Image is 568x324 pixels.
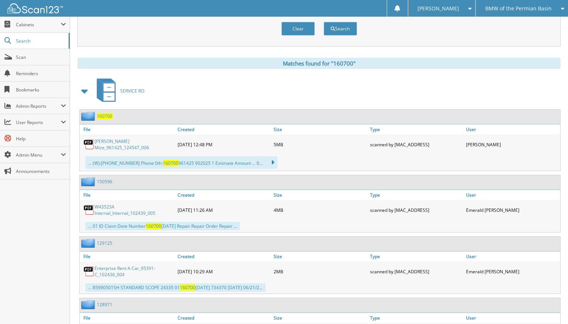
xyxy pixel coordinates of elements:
a: Size [272,251,368,261]
button: Search [324,22,357,36]
a: Created [176,124,272,134]
a: Size [272,124,368,134]
span: Cabinets [16,21,61,28]
a: File [80,124,176,134]
img: folder2.png [81,300,97,309]
a: Type [368,251,464,261]
img: PDF.png [83,204,95,216]
span: BMW of the Permian Basin [485,6,552,11]
a: File [80,313,176,323]
span: 160700 [180,284,195,291]
div: ... 01 ID Claim Date Number [DATE] Repair Repair Order Repair ... [85,222,240,230]
div: 4MB [272,202,368,218]
a: 129125 [97,240,112,246]
a: 160700 [97,113,112,119]
a: File [80,190,176,200]
a: Enterprise Rent A Car_95391-C_102436_004 [95,265,174,278]
a: Size [272,190,368,200]
span: Search [16,38,65,44]
div: [DATE] 10:29 AM [176,263,272,280]
a: File [80,251,176,261]
img: scan123-logo-white.svg [7,3,63,13]
div: [DATE] 12:48 PM [176,136,272,153]
div: scanned by [MAC_ADDRESS] [368,202,464,218]
div: ... 85990501SH STANDARD SCOPE 24335 01 [DATE] 734370 [DATE] 06/21/2... [85,283,265,292]
span: Bookmarks [16,87,66,93]
a: 128971 [97,301,112,308]
span: Announcements [16,168,66,174]
a: Type [368,190,464,200]
span: Help [16,136,66,142]
span: 160700 [163,160,178,166]
div: [DATE] 11:26 AM [176,202,272,218]
span: Scan [16,54,66,60]
a: [PERSON_NAME] Mize_961425_124547_006 [95,138,174,151]
img: PDF.png [83,266,95,277]
span: Admin Menu [16,152,61,158]
div: 5MB [272,136,368,153]
img: folder2.png [81,177,97,186]
a: SERVICE RO [92,76,144,106]
img: PDF.png [83,139,95,150]
span: SERVICE RO [120,88,144,94]
div: Emerald [PERSON_NAME] [464,202,560,218]
div: scanned by [MAC_ADDRESS] [368,136,464,153]
div: 2MB [272,263,368,280]
span: Admin Reports [16,103,61,109]
div: [PERSON_NAME] [464,136,560,153]
div: Matches found for "160700" [77,58,561,69]
a: 150596 [97,178,112,185]
a: User [464,190,560,200]
img: folder2.png [81,238,97,248]
a: Type [368,313,464,323]
a: User [464,124,560,134]
a: Created [176,190,272,200]
a: Created [176,313,272,323]
img: folder2.png [81,111,97,121]
a: Created [176,251,272,261]
a: User [464,251,560,261]
span: User Reports [16,119,61,126]
div: ... (W):[PHONE_NUMBER] Phone 0th: 961425 902025 1 Estimate Amount ... 0... [85,156,277,169]
iframe: Chat Widget [531,288,568,324]
a: Size [272,313,368,323]
div: Emerald [PERSON_NAME] [464,263,560,280]
div: scanned by [MAC_ADDRESS] [368,263,464,280]
a: User [464,313,560,323]
span: Reminders [16,70,66,77]
span: [PERSON_NAME] [417,6,459,11]
a: W43523A Internal_Internal_102439_005 [95,204,174,216]
button: Clear [281,22,315,36]
span: 160700 [146,223,161,229]
a: Type [368,124,464,134]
